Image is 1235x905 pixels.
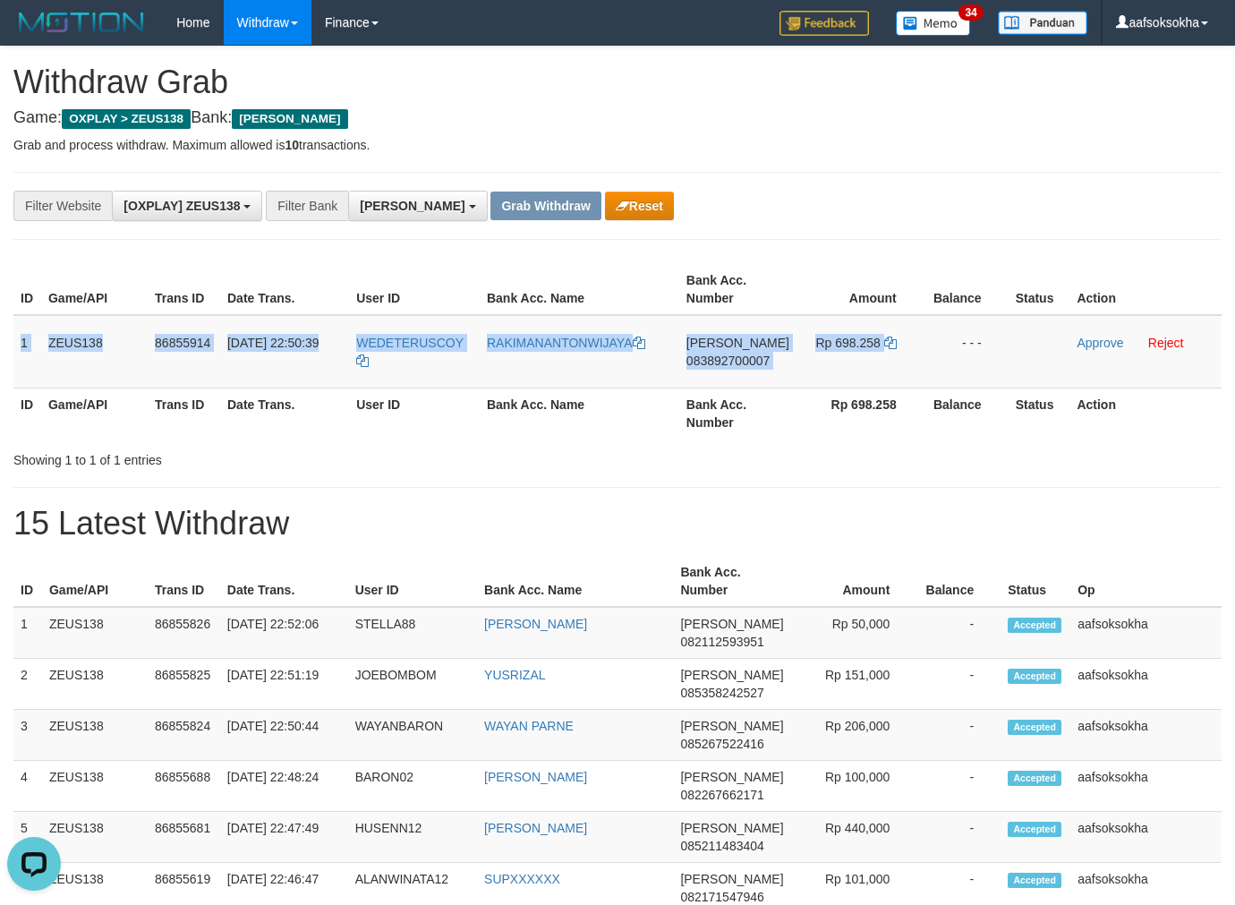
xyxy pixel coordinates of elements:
[13,315,41,388] td: 1
[348,710,477,761] td: WAYANBARON
[13,9,149,36] img: MOTION_logo.png
[62,109,191,129] span: OXPLAY > ZEUS138
[42,710,148,761] td: ZEUS138
[42,812,148,863] td: ZEUS138
[484,668,545,682] a: YUSRIZAL
[148,761,220,812] td: 86855688
[356,336,464,368] a: WEDETERUSCOY
[791,812,917,863] td: Rp 440,000
[356,336,464,350] span: WEDETERUSCOY
[148,812,220,863] td: 86855681
[916,761,1001,812] td: -
[148,556,220,607] th: Trans ID
[13,710,42,761] td: 3
[916,556,1001,607] th: Balance
[348,607,477,659] td: STELLA88
[791,710,917,761] td: Rp 206,000
[884,336,897,350] a: Copy 698258 to clipboard
[1069,264,1222,315] th: Action
[484,872,560,886] a: SUPXXXXXX
[348,812,477,863] td: HUSENN12
[220,812,348,863] td: [DATE] 22:47:49
[13,607,42,659] td: 1
[1070,812,1222,863] td: aafsoksokha
[1070,659,1222,710] td: aafsoksokha
[148,264,220,315] th: Trans ID
[349,264,480,315] th: User ID
[7,7,61,61] button: Open LiveChat chat widget
[916,710,1001,761] td: -
[958,4,983,21] span: 34
[1008,822,1061,837] span: Accepted
[349,388,480,439] th: User ID
[680,839,763,853] span: Copy 085211483404 to clipboard
[41,388,148,439] th: Game/API
[13,109,1222,127] h4: Game: Bank:
[148,710,220,761] td: 86855824
[360,199,464,213] span: [PERSON_NAME]
[1008,771,1061,786] span: Accepted
[480,388,679,439] th: Bank Acc. Name
[487,336,645,350] a: RAKIMANANTONWIJAYA
[41,264,148,315] th: Game/API
[896,11,971,36] img: Button%20Memo.svg
[13,388,41,439] th: ID
[155,336,210,350] span: 86855914
[42,607,148,659] td: ZEUS138
[680,617,783,631] span: [PERSON_NAME]
[220,710,348,761] td: [DATE] 22:50:44
[220,264,349,315] th: Date Trans.
[220,659,348,710] td: [DATE] 22:51:19
[924,264,1009,315] th: Balance
[1069,388,1222,439] th: Action
[1070,761,1222,812] td: aafsoksokha
[680,872,783,886] span: [PERSON_NAME]
[791,556,917,607] th: Amount
[686,354,770,368] span: Copy 083892700007 to clipboard
[680,770,783,784] span: [PERSON_NAME]
[680,788,763,802] span: Copy 082267662171 to clipboard
[1009,388,1070,439] th: Status
[266,191,348,221] div: Filter Bank
[796,388,924,439] th: Rp 698.258
[1008,873,1061,888] span: Accepted
[13,659,42,710] td: 2
[220,607,348,659] td: [DATE] 22:52:06
[42,556,148,607] th: Game/API
[148,659,220,710] td: 86855825
[13,264,41,315] th: ID
[148,388,220,439] th: Trans ID
[680,719,783,733] span: [PERSON_NAME]
[1009,264,1070,315] th: Status
[484,617,587,631] a: [PERSON_NAME]
[1008,618,1061,633] span: Accepted
[1148,336,1184,350] a: Reject
[123,199,240,213] span: [OXPLAY] ZEUS138
[232,109,347,129] span: [PERSON_NAME]
[680,890,763,904] span: Copy 082171547946 to clipboard
[13,191,112,221] div: Filter Website
[480,264,679,315] th: Bank Acc. Name
[791,761,917,812] td: Rp 100,000
[998,11,1087,35] img: panduan.png
[680,686,763,700] span: Copy 085358242527 to clipboard
[791,607,917,659] td: Rp 50,000
[477,556,673,607] th: Bank Acc. Name
[13,136,1222,154] p: Grab and process withdraw. Maximum allowed is transactions.
[13,506,1222,542] h1: 15 Latest Withdraw
[1070,607,1222,659] td: aafsoksokha
[285,138,299,152] strong: 10
[484,821,587,835] a: [PERSON_NAME]
[1008,720,1061,735] span: Accepted
[791,659,917,710] td: Rp 151,000
[13,556,42,607] th: ID
[348,659,477,710] td: JOEBOMBOM
[605,192,674,220] button: Reset
[680,635,763,649] span: Copy 082112593951 to clipboard
[779,11,869,36] img: Feedback.jpg
[484,719,574,733] a: WAYAN PARNE
[680,821,783,835] span: [PERSON_NAME]
[1070,556,1222,607] th: Op
[924,388,1009,439] th: Balance
[680,737,763,751] span: Copy 085267522416 to clipboard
